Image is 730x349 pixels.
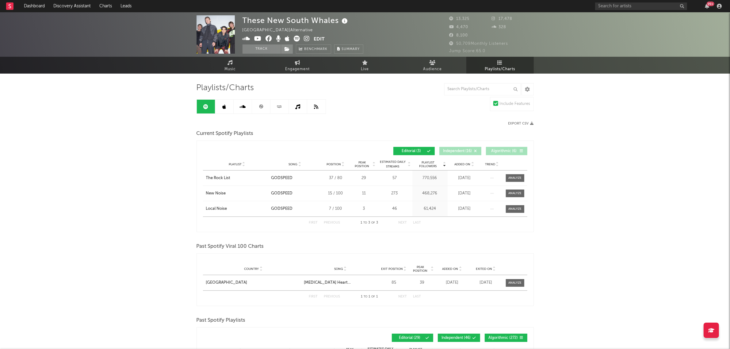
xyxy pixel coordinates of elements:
button: Last [413,295,421,298]
span: of [371,221,375,224]
span: Peak Position [353,161,372,168]
button: Edit [314,36,325,43]
button: Independent(46) [438,334,480,342]
button: First [309,221,318,224]
div: 468,276 [414,190,446,197]
div: 61,424 [414,206,446,212]
span: 17,478 [491,17,512,21]
span: Current Spotify Playlists [197,130,254,137]
button: Editorial(3) [393,147,435,155]
button: Next [399,221,407,224]
span: to [364,295,367,298]
button: Editorial(29) [392,334,433,342]
button: Independent(16) [439,147,481,155]
span: Independent ( 16 ) [443,149,472,153]
div: [DATE] [449,175,480,181]
div: 273 [379,190,411,197]
div: Include Features [500,100,530,108]
a: Playlists/Charts [466,57,534,74]
button: 99+ [705,4,709,9]
button: Previous [324,295,340,298]
span: Playlist Followers [414,161,442,168]
div: [GEOGRAPHIC_DATA] | Alternative [243,27,320,34]
div: 37 / 80 [322,175,350,181]
div: 39 [411,280,434,286]
span: Peak Position [411,265,430,273]
span: Independent ( 46 ) [442,336,471,340]
div: [DATE] [449,190,480,197]
span: Editorial ( 3 ) [397,149,426,153]
span: Country [244,267,259,271]
span: Exited On [476,267,492,271]
span: Playlists/Charts [485,66,515,73]
button: Summary [334,44,363,54]
div: 1 3 3 [353,219,386,227]
span: Past Spotify Playlists [197,317,246,324]
div: GODSPEED [271,175,292,181]
div: The Rock List [206,175,231,181]
span: Trend [485,163,495,166]
a: [GEOGRAPHIC_DATA] [206,280,301,286]
button: Track [243,44,281,54]
span: 8,100 [449,33,468,37]
a: Live [331,57,399,74]
div: 7 / 100 [322,206,350,212]
button: Export CSV [508,122,534,125]
span: Live [361,66,369,73]
span: 4,470 [449,25,468,29]
span: Song [289,163,297,166]
button: Algorithmic(272) [485,334,527,342]
span: Exit Position [381,267,403,271]
div: These New South Whales [243,15,350,25]
span: Added On [442,267,458,271]
div: 11 [353,190,376,197]
div: GODSPEED [271,190,292,197]
span: Summary [342,48,360,51]
span: Engagement [285,66,310,73]
div: 85 [380,280,408,286]
a: Music [197,57,264,74]
a: Engagement [264,57,331,74]
span: to [363,221,367,224]
span: Benchmark [304,46,328,53]
span: Past Spotify Viral 100 Charts [197,243,264,250]
button: Previous [324,221,340,224]
button: Algorithmic(6) [486,147,527,155]
span: Music [224,66,236,73]
div: [GEOGRAPHIC_DATA] [206,280,247,286]
span: Algorithmic ( 272 ) [489,336,518,340]
span: 328 [491,25,506,29]
span: Algorithmic ( 6 ) [490,149,518,153]
a: Benchmark [296,44,331,54]
div: 46 [379,206,411,212]
div: New Noise [206,190,226,197]
div: 770,556 [414,175,446,181]
div: 99 + [707,2,714,6]
span: Audience [423,66,442,73]
span: Editorial ( 29 ) [396,336,424,340]
input: Search for artists [595,2,687,10]
span: Song [334,267,343,271]
span: 50,709 Monthly Listeners [449,42,508,46]
span: Position [327,163,341,166]
span: Estimated Daily Streams [379,160,407,169]
div: [DATE] [449,206,480,212]
button: Last [413,221,421,224]
a: The Rock List [206,175,268,181]
span: of [371,295,375,298]
a: Audience [399,57,466,74]
div: 57 [379,175,411,181]
div: 3 [353,206,376,212]
span: Added On [455,163,471,166]
span: Jump Score: 65.0 [449,49,486,53]
div: GODSPEED [271,206,292,212]
button: First [309,295,318,298]
span: Playlist [229,163,242,166]
a: [MEDICAL_DATA] Heart ([DEMOGRAPHIC_DATA] Bless Ya) [304,280,377,286]
div: [DATE] [471,280,501,286]
a: New Noise [206,190,268,197]
div: [DATE] [437,280,468,286]
span: 13,325 [449,17,470,21]
a: Local Noise [206,206,268,212]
